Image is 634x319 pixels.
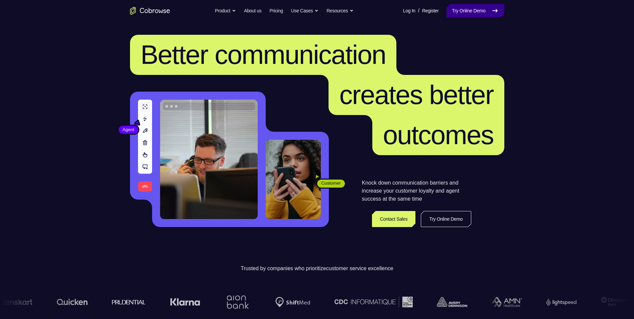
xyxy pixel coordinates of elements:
[447,4,504,17] a: Try Online Demo
[421,211,471,227] a: Try Online Demo
[266,140,321,219] img: A customer holding their phone
[436,297,467,307] img: avery-dennison
[169,298,200,306] img: Klarna
[491,297,522,307] img: AMN Healthcare
[422,4,438,17] a: Register
[334,297,412,307] img: CDC Informatique
[403,4,415,17] a: Log In
[326,265,393,271] span: customer service excellence
[215,4,236,17] button: Product
[291,4,319,17] button: Use Cases
[224,289,251,316] img: Aion Bank
[372,211,416,227] a: Contact Sales
[362,179,471,203] p: Knock down communication barriers and increase your customer loyalty and agent success at the sam...
[244,4,261,17] a: About us
[160,100,258,219] img: A customer support agent talking on the phone
[112,299,145,305] img: prudential
[383,120,494,150] span: outcomes
[418,7,419,15] span: /
[141,40,386,70] span: Better communication
[339,80,493,110] span: creates better
[130,7,170,15] a: Go to the home page
[327,4,354,17] button: Resources
[275,297,310,307] img: Shiftmed
[269,4,283,17] a: Pricing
